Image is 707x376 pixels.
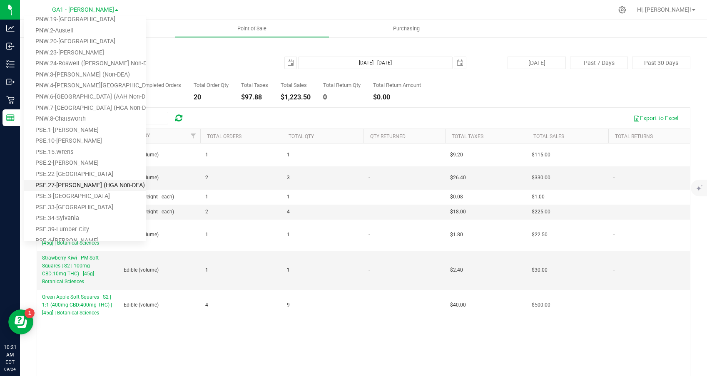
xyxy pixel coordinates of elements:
[124,193,174,201] span: Topical (weight - each)
[25,308,35,318] iframe: Resource center unread badge
[24,147,146,158] a: PSE.15.Wrens
[207,134,241,139] a: Total Orders
[6,42,15,50] inline-svg: Inbound
[126,94,181,101] div: 7
[613,174,615,182] span: -
[226,25,278,32] span: Point of Sale
[368,208,370,216] span: -
[24,47,146,59] a: PNW.23-[PERSON_NAME]
[450,231,463,239] span: $1.80
[24,80,146,92] a: PNW.4-[PERSON_NAME][GEOGRAPHIC_DATA] (AAH Non-DEA)
[205,193,208,201] span: 1
[373,82,421,88] div: Total Return Amount
[24,14,146,25] a: PNW.19-[GEOGRAPHIC_DATA]
[450,301,466,309] span: $40.00
[533,134,564,139] a: Total Sales
[368,193,370,201] span: -
[24,58,146,69] a: PNW.24-Roswell ([PERSON_NAME] Non-DEA)
[617,6,627,14] div: Manage settings
[323,94,361,101] div: 0
[24,169,146,180] a: PSE.22-[GEOGRAPHIC_DATA]
[205,151,208,159] span: 1
[4,366,16,372] p: 09/24
[205,266,208,274] span: 1
[368,174,370,182] span: -
[24,180,146,191] a: PSE.27-[PERSON_NAME] (HGA Non-DEA)
[289,134,314,139] a: Total Qty
[637,6,691,13] span: Hi, [PERSON_NAME]!
[287,151,290,159] span: 1
[174,20,329,37] a: Point of Sale
[287,266,290,274] span: 1
[124,266,159,274] span: Edible (volume)
[42,294,112,316] span: Green Apple Soft Squares | S2 | 1:1 (400mg CBD:400mg THC) | [45g] | Botanical Sciences
[532,231,548,239] span: $22.50
[287,174,290,182] span: 3
[24,235,146,247] a: PSE.4-[PERSON_NAME]
[613,151,615,159] span: -
[368,301,370,309] span: -
[370,134,406,139] a: Qty Returned
[24,69,146,81] a: PNW.3-[PERSON_NAME] (Non-DEA)
[532,193,545,201] span: $1.00
[6,60,15,68] inline-svg: Inventory
[287,208,290,216] span: 4
[205,231,208,239] span: 1
[42,224,112,245] span: Fruit Punch Soft Squares | S2 | 1:10 (10mg CBD:100mg THC) | [45g] | Botanical Sciences
[613,266,615,274] span: -
[570,57,628,69] button: Past 7 Days
[532,208,550,216] span: $225.00
[452,134,483,139] a: Total Taxes
[124,301,159,309] span: Edible (volume)
[287,231,290,239] span: 1
[124,208,174,216] span: Topical (weight - each)
[24,36,146,47] a: PNW.20-[GEOGRAPHIC_DATA]
[613,208,615,216] span: -
[285,57,296,69] span: select
[24,213,146,224] a: PSE.34-Sylvania
[187,129,200,143] a: Filter
[450,208,466,216] span: $18.00
[20,20,174,37] a: Inventory
[532,151,550,159] span: $115.00
[205,174,208,182] span: 2
[450,151,463,159] span: $9.20
[613,301,615,309] span: -
[24,25,146,37] a: PNW.2-Austell
[450,193,463,201] span: $0.08
[382,25,431,32] span: Purchasing
[6,114,15,122] inline-svg: Reports
[532,174,550,182] span: $330.00
[281,94,311,101] div: $1,223.50
[42,255,99,285] span: Strawberry Kiwi - PM Soft Squares | S2 | 100mg CBD:10mg THC) | [45g] | Botanical Sciences
[281,82,311,88] div: Total Sales
[52,6,114,13] span: GA1 - [PERSON_NAME]
[613,193,615,201] span: -
[532,266,548,274] span: $30.00
[508,57,566,69] button: [DATE]
[454,57,466,69] span: select
[24,103,146,114] a: PNW.7-[GEOGRAPHIC_DATA] (HGA Non-DEA)
[24,92,146,103] a: PNW.6-[GEOGRAPHIC_DATA] (AAH Non-DEA)
[373,94,421,101] div: $0.00
[8,309,33,334] iframe: Resource center
[368,231,370,239] span: -
[24,158,146,169] a: PSE.2-[PERSON_NAME]
[323,82,361,88] div: Total Return Qty
[368,151,370,159] span: -
[241,94,268,101] div: $97.88
[194,94,229,101] div: 20
[632,57,690,69] button: Past 30 Days
[205,301,208,309] span: 4
[24,202,146,213] a: PSE.33-[GEOGRAPHIC_DATA]
[628,111,684,125] button: Export to Excel
[613,231,615,239] span: -
[6,96,15,104] inline-svg: Retail
[24,114,146,125] a: PNW.8-Chatsworth
[450,174,466,182] span: $26.40
[24,136,146,147] a: PSE.10-[PERSON_NAME]
[287,193,290,201] span: 1
[24,191,146,202] a: PSE.3-[GEOGRAPHIC_DATA]
[329,20,484,37] a: Purchasing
